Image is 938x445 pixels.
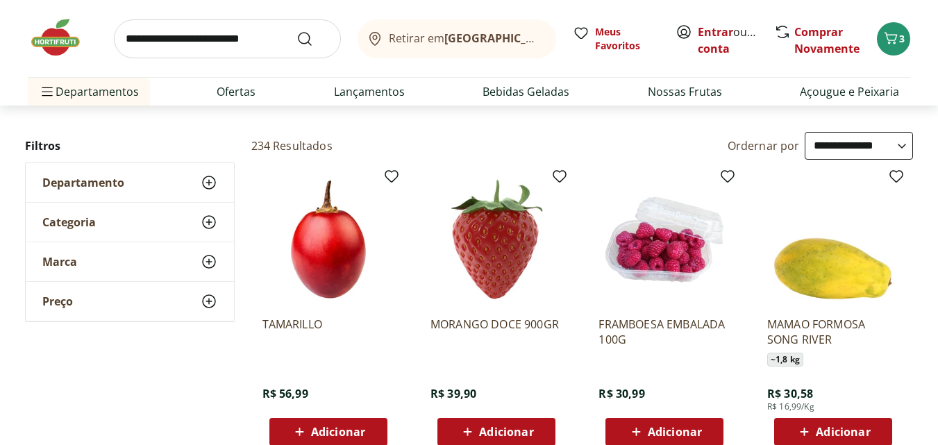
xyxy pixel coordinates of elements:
span: Adicionar [311,426,365,437]
span: Adicionar [648,426,702,437]
span: Categoria [42,215,96,229]
a: MAMAO FORMOSA SONG RIVER [767,317,899,347]
button: Menu [39,75,56,108]
button: Categoria [26,203,234,242]
button: Marca [26,242,234,281]
span: Adicionar [816,426,870,437]
button: Preço [26,282,234,321]
span: R$ 30,58 [767,386,813,401]
img: FRAMBOESA EMBALADA 100G [598,174,730,305]
a: Meus Favoritos [573,25,659,53]
a: MORANGO DOCE 900GR [430,317,562,347]
a: Lançamentos [334,83,405,100]
a: Ofertas [217,83,256,100]
span: Retirar em [389,32,542,44]
span: Marca [42,255,77,269]
h2: Filtros [25,132,235,160]
span: R$ 39,90 [430,386,476,401]
img: TAMARILLO [262,174,394,305]
a: Bebidas Geladas [483,83,569,100]
a: Açougue e Peixaria [800,83,899,100]
span: Meus Favoritos [595,25,659,53]
a: Entrar [698,24,733,40]
img: MAMAO FORMOSA SONG RIVER [767,174,899,305]
button: Carrinho [877,22,910,56]
h2: 234 Resultados [251,138,333,153]
a: Comprar Novamente [794,24,860,56]
span: Adicionar [479,426,533,437]
button: Submit Search [296,31,330,47]
img: Hortifruti [28,17,97,58]
span: R$ 30,99 [598,386,644,401]
span: ou [698,24,760,57]
a: Criar conta [698,24,774,56]
span: ~ 1,8 kg [767,353,803,367]
button: Retirar em[GEOGRAPHIC_DATA]/[GEOGRAPHIC_DATA] [358,19,556,58]
img: MORANGO DOCE 900GR [430,174,562,305]
span: 3 [899,32,905,45]
span: R$ 16,99/Kg [767,401,814,412]
span: Departamentos [39,75,139,108]
span: Preço [42,294,73,308]
span: R$ 56,99 [262,386,308,401]
a: Nossas Frutas [648,83,722,100]
button: Departamento [26,163,234,202]
label: Ordernar por [728,138,800,153]
b: [GEOGRAPHIC_DATA]/[GEOGRAPHIC_DATA] [444,31,678,46]
a: FRAMBOESA EMBALADA 100G [598,317,730,347]
a: TAMARILLO [262,317,394,347]
span: Departamento [42,176,124,190]
input: search [114,19,341,58]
